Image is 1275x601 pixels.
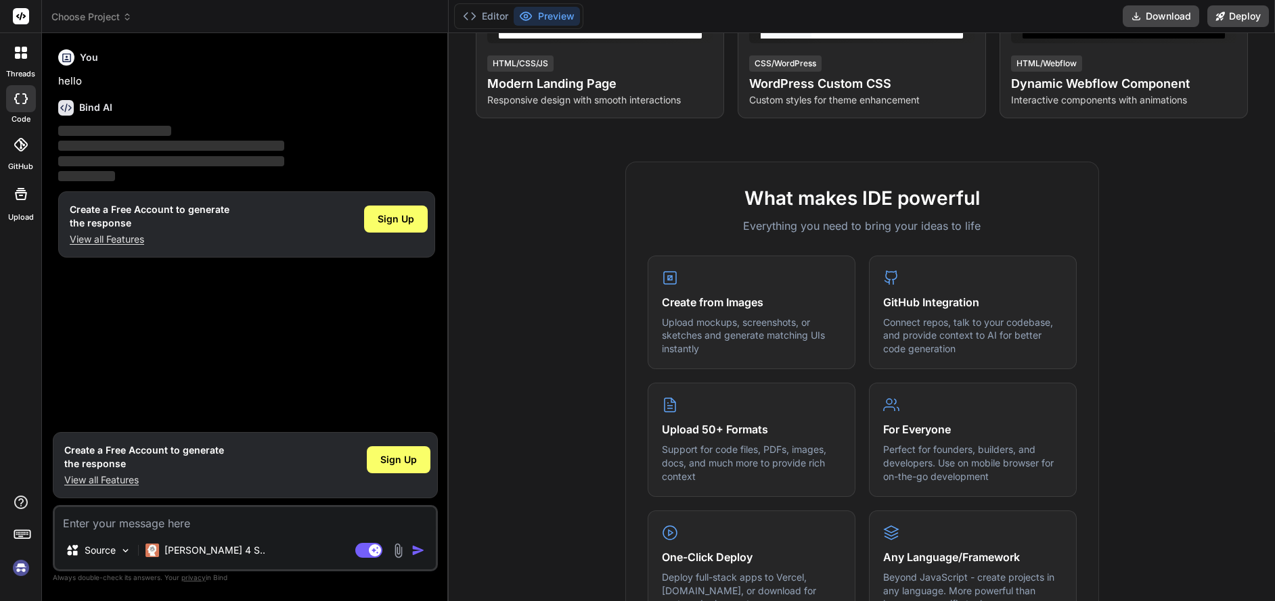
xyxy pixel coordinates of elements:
[648,218,1077,234] p: Everything you need to bring your ideas to life
[883,294,1062,310] h4: GitHub Integration
[883,443,1062,483] p: Perfect for founders, builders, and developers. Use on mobile browser for on-the-go development
[58,156,284,166] span: ‌
[70,233,229,246] p: View all Features
[9,556,32,579] img: signin
[181,573,206,581] span: privacy
[146,544,159,557] img: Claude 4 Sonnet
[662,549,841,565] h4: One-Click Deploy
[1011,55,1082,72] div: HTML/Webflow
[487,93,713,107] p: Responsive design with smooth interactions
[749,93,975,107] p: Custom styles for theme enhancement
[58,74,435,89] p: hello
[1207,5,1269,27] button: Deploy
[487,55,554,72] div: HTML/CSS/JS
[12,114,30,125] label: code
[514,7,580,26] button: Preview
[85,544,116,557] p: Source
[1011,93,1236,107] p: Interactive components with animations
[164,544,265,557] p: [PERSON_NAME] 4 S..
[53,571,438,584] p: Always double-check its answers. Your in Bind
[662,294,841,310] h4: Create from Images
[380,453,417,466] span: Sign Up
[70,203,229,230] h1: Create a Free Account to generate the response
[1011,74,1236,93] h4: Dynamic Webflow Component
[883,316,1062,356] p: Connect repos, talk to your codebase, and provide context to AI for better code generation
[648,184,1077,212] h2: What makes IDE powerful
[457,7,514,26] button: Editor
[390,543,406,558] img: attachment
[58,141,284,151] span: ‌
[8,161,33,172] label: GitHub
[662,316,841,356] p: Upload mockups, screenshots, or sketches and generate matching UIs instantly
[79,101,112,114] h6: Bind AI
[64,473,224,487] p: View all Features
[58,126,171,136] span: ‌
[80,51,98,64] h6: You
[883,421,1062,437] h4: For Everyone
[749,74,975,93] h4: WordPress Custom CSS
[6,68,35,80] label: threads
[662,443,841,483] p: Support for code files, PDFs, images, docs, and much more to provide rich context
[378,212,414,226] span: Sign Up
[58,171,115,181] span: ‌
[120,545,131,556] img: Pick Models
[883,549,1062,565] h4: Any Language/Framework
[487,74,713,93] h4: Modern Landing Page
[662,421,841,437] h4: Upload 50+ Formats
[1123,5,1199,27] button: Download
[64,443,224,471] h1: Create a Free Account to generate the response
[8,212,34,223] label: Upload
[51,10,132,24] span: Choose Project
[749,55,822,72] div: CSS/WordPress
[411,544,425,557] img: icon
